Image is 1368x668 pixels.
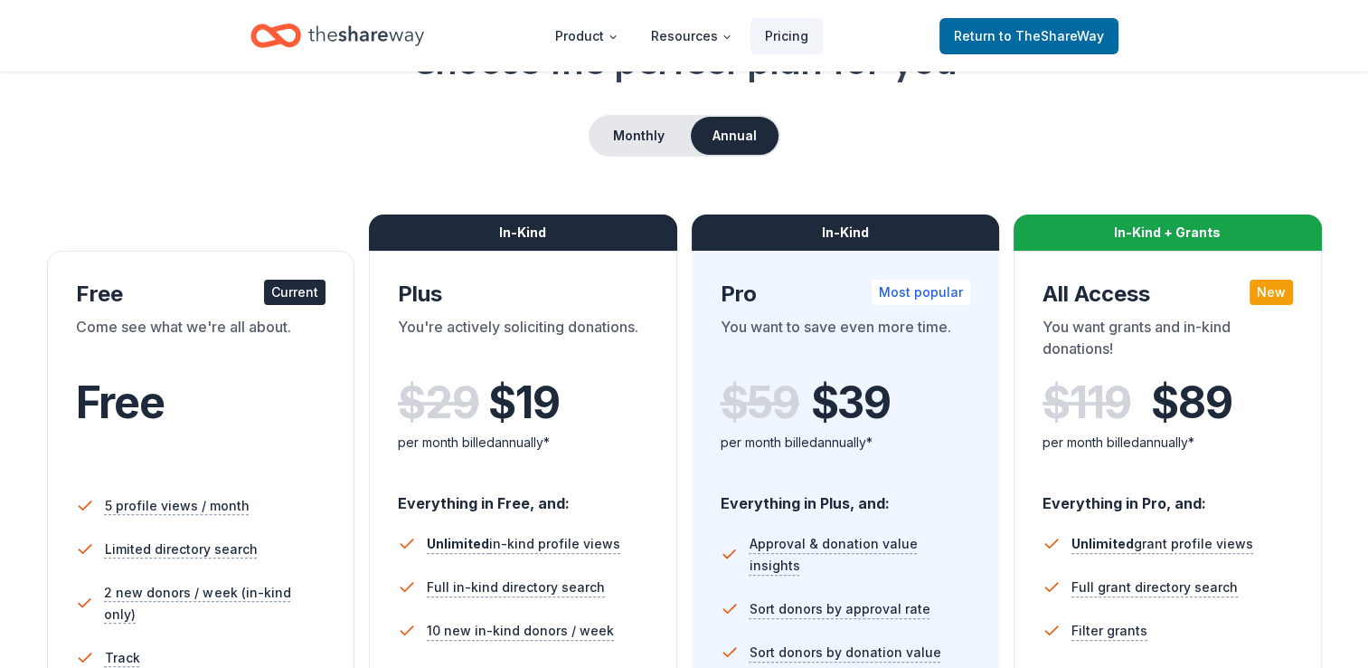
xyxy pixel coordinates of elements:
span: 10 new in-kind donors / week [427,620,614,642]
div: per month billed annually* [398,432,648,453]
span: Sort donors by donation value [750,642,941,663]
div: You're actively soliciting donations. [398,316,648,367]
div: In-Kind [369,215,677,251]
div: New [1250,280,1293,305]
span: in-kind profile views [427,536,620,551]
span: Full in-kind directory search [427,577,605,598]
span: Limited directory search [105,539,258,560]
span: $ 19 [488,377,559,428]
span: 2 new donors / week (in-kind only) [104,582,325,625]
div: In-Kind + Grants [1014,215,1322,251]
div: per month billed annually* [1043,432,1293,453]
div: Everything in Pro, and: [1043,477,1293,515]
a: Home [250,14,424,57]
div: You want grants and in-kind donations! [1043,316,1293,367]
nav: Main [541,14,823,57]
div: You want to save even more time. [721,316,971,367]
button: Monthly [590,117,687,155]
a: Pricing [750,18,823,54]
span: Free [76,376,165,429]
span: Approval & donation value insights [749,533,970,577]
span: Return [954,25,1104,47]
span: Sort donors by approval rate [750,598,930,620]
div: Plus [398,280,648,309]
div: Current [264,280,325,305]
div: All Access [1043,280,1293,309]
span: Unlimited [1071,536,1134,551]
span: Unlimited [427,536,489,551]
span: Full grant directory search [1071,577,1238,598]
div: Pro [721,280,971,309]
span: $ 89 [1151,377,1231,428]
span: 5 profile views / month [105,495,250,517]
button: Product [541,18,633,54]
div: In-Kind [692,215,1000,251]
div: Most popular [872,280,970,305]
div: Everything in Free, and: [398,477,648,515]
span: to TheShareWay [999,28,1104,43]
button: Annual [691,117,778,155]
div: per month billed annually* [721,432,971,453]
span: Filter grants [1071,620,1147,642]
div: Come see what we're all about. [76,316,326,367]
button: Resources [637,18,747,54]
span: $ 39 [811,377,891,428]
span: grant profile views [1071,536,1253,551]
div: Free [76,280,326,309]
a: Returnto TheShareWay [939,18,1118,54]
div: Everything in Plus, and: [721,477,971,515]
